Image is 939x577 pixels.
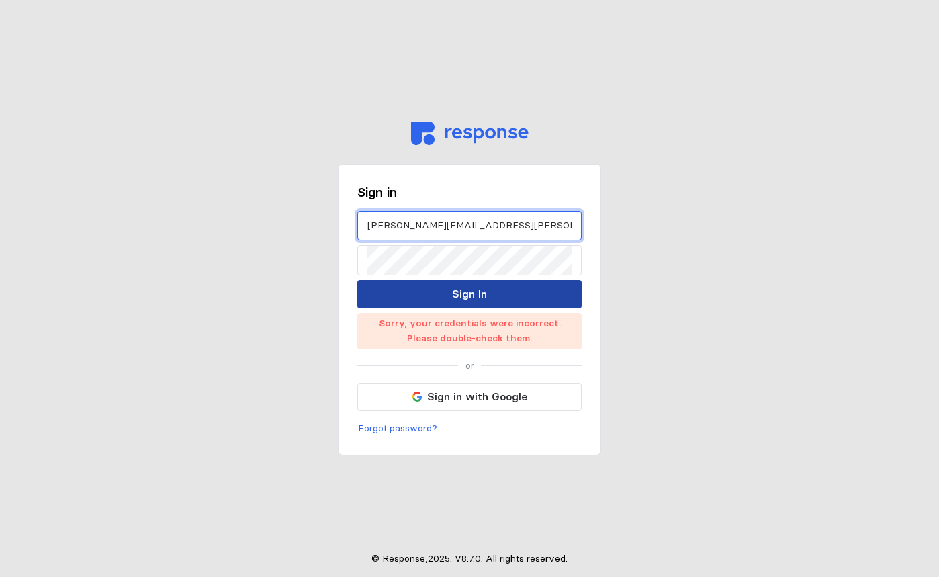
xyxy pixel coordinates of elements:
button: Forgot password? [357,420,438,437]
p: or [465,359,474,373]
input: Email [367,212,572,240]
p: Forgot password? [358,421,437,436]
button: Sign In [357,280,582,308]
p: © Response, 2025 . V 8.7.0 . All rights reserved. [371,551,568,566]
img: svg%3e [412,392,422,402]
p: Sign in with Google [427,388,527,405]
p: Sorry, your credentials were incorrect. Please double-check them. [365,316,575,345]
button: Sign in with Google [357,383,582,411]
h3: Sign in [357,183,582,202]
img: svg%3e [411,122,529,145]
p: Sign In [452,285,487,302]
